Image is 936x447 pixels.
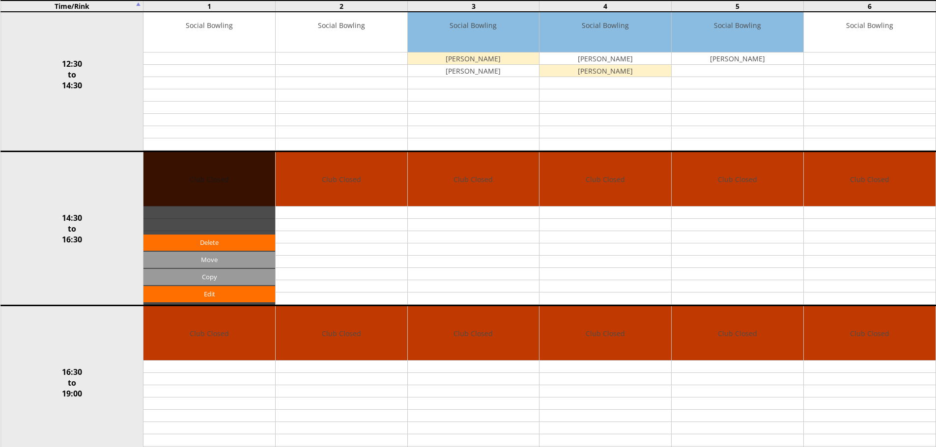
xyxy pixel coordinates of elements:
[804,152,936,207] td: Club Closed
[0,0,143,12] td: Time/Rink
[0,152,143,306] td: 14:30 to 16:30
[143,306,275,361] td: Club Closed
[408,53,539,65] td: [PERSON_NAME]
[143,0,276,12] td: 1
[408,306,539,361] td: Club Closed
[672,306,803,361] td: Club Closed
[408,152,539,207] td: Club Closed
[539,53,671,65] td: [PERSON_NAME]
[276,152,407,207] td: Club Closed
[803,0,936,12] td: 6
[539,306,671,361] td: Club Closed
[672,152,803,207] td: Club Closed
[143,252,275,268] input: Move
[143,235,275,251] a: Delete
[408,65,539,77] td: [PERSON_NAME]
[539,0,672,12] td: 4
[672,0,804,12] td: 5
[539,65,671,77] td: [PERSON_NAME]
[539,152,671,207] td: Club Closed
[407,0,539,12] td: 3
[143,269,275,285] input: Copy
[672,53,803,65] td: [PERSON_NAME]
[276,306,407,361] td: Club Closed
[804,306,936,361] td: Club Closed
[275,0,407,12] td: 2
[143,286,275,302] a: Edit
